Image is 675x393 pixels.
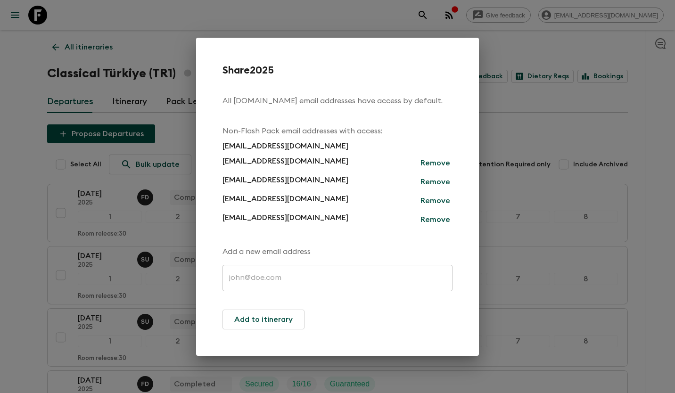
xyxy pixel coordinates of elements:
[420,157,450,169] p: Remove
[418,174,453,189] button: Remove
[222,310,305,329] button: Add to itinerary
[222,193,348,208] p: [EMAIL_ADDRESS][DOMAIN_NAME]
[222,64,453,76] h2: Share 2025
[222,156,348,171] p: [EMAIL_ADDRESS][DOMAIN_NAME]
[420,214,450,225] p: Remove
[222,95,453,106] p: All [DOMAIN_NAME] email addresses have access by default.
[222,174,348,189] p: [EMAIL_ADDRESS][DOMAIN_NAME]
[420,195,450,206] p: Remove
[222,212,348,227] p: [EMAIL_ADDRESS][DOMAIN_NAME]
[222,246,311,257] p: Add a new email address
[420,176,450,188] p: Remove
[418,212,453,227] button: Remove
[418,156,453,171] button: Remove
[222,125,453,137] p: Non-Flash Pack email addresses with access:
[222,265,453,291] input: john@doe.com
[222,140,348,152] p: [EMAIL_ADDRESS][DOMAIN_NAME]
[418,193,453,208] button: Remove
